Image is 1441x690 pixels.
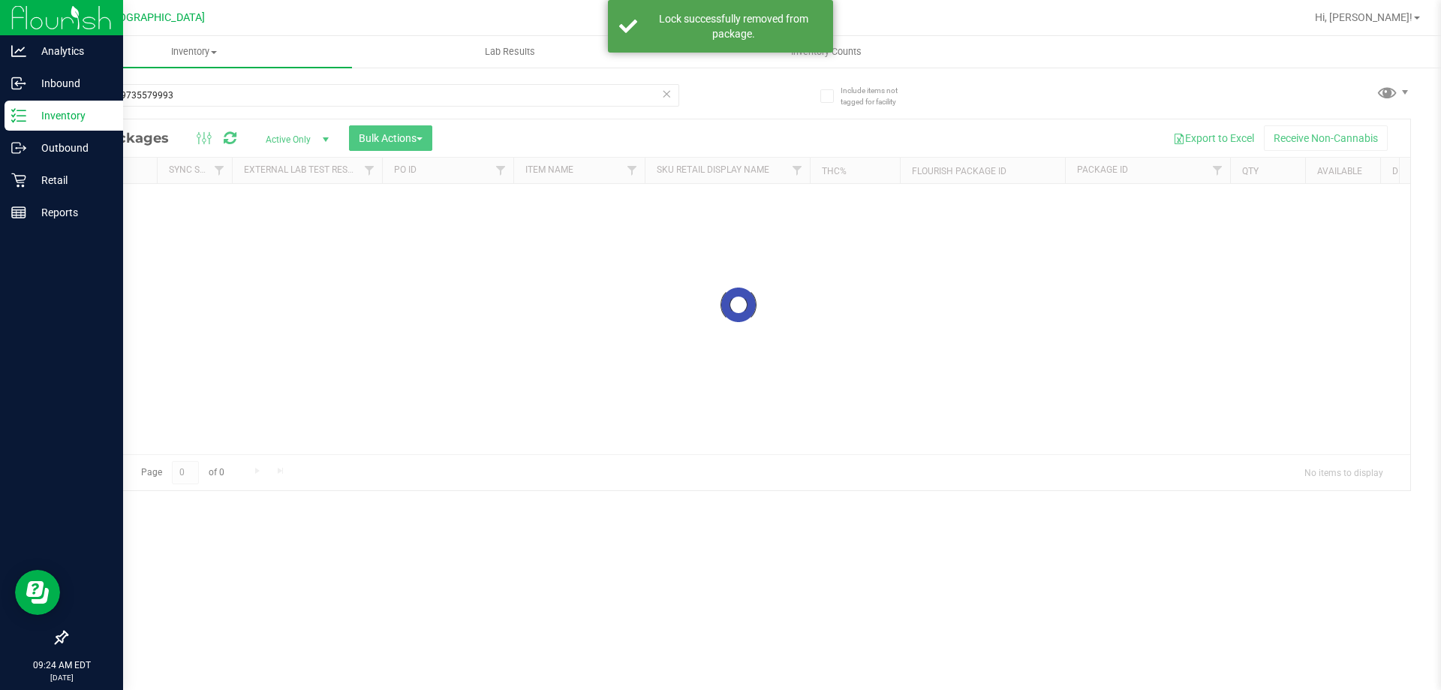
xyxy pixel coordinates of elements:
p: Inventory [26,107,116,125]
inline-svg: Outbound [11,140,26,155]
inline-svg: Reports [11,205,26,220]
p: Inbound [26,74,116,92]
p: Analytics [26,42,116,60]
p: Reports [26,203,116,221]
span: Inventory [36,45,352,59]
inline-svg: Analytics [11,44,26,59]
inline-svg: Retail [11,173,26,188]
p: [DATE] [7,672,116,683]
inline-svg: Inventory [11,108,26,123]
input: Search Package ID, Item Name, SKU, Lot or Part Number... [66,84,679,107]
p: Outbound [26,139,116,157]
iframe: Resource center [15,570,60,615]
span: Include items not tagged for facility [841,85,916,107]
a: Inventory [36,36,352,68]
div: Lock successfully removed from package. [645,11,822,41]
a: Lab Results [352,36,668,68]
span: [GEOGRAPHIC_DATA] [102,11,205,24]
span: Hi, [PERSON_NAME]! [1315,11,1412,23]
span: Lab Results [465,45,555,59]
p: Retail [26,171,116,189]
p: 09:24 AM EDT [7,658,116,672]
inline-svg: Inbound [11,76,26,91]
span: Clear [661,84,672,104]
